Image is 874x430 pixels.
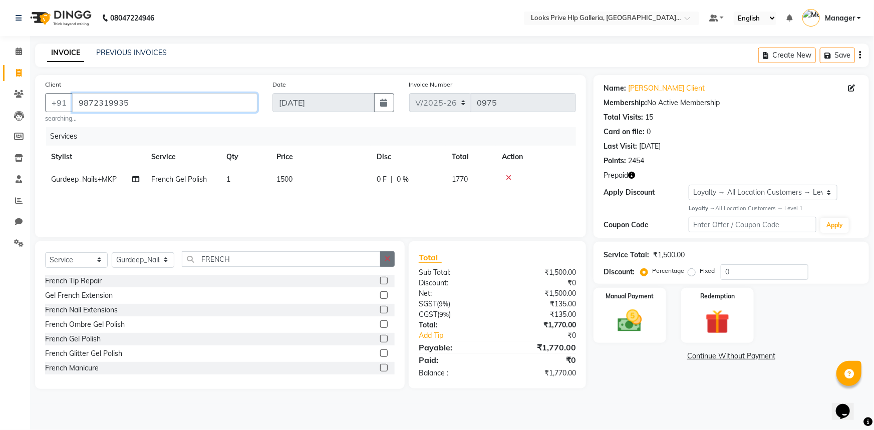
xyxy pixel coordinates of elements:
label: Client [45,80,61,89]
span: | [391,174,393,185]
div: 15 [645,112,653,123]
input: Search or Scan [182,251,381,267]
span: 1 [226,175,230,184]
a: PREVIOUS INVOICES [96,48,167,57]
div: 0 [647,127,651,137]
button: Save [820,48,855,63]
div: ₹0 [497,354,584,366]
small: searching... [45,114,257,123]
span: Prepaid [604,170,628,181]
div: Balance : [411,368,497,378]
input: Enter Offer / Coupon Code [689,217,816,232]
span: 9% [439,300,448,308]
div: Discount: [411,278,497,288]
b: 08047224946 [110,4,154,32]
div: Name: [604,83,626,94]
a: Add Tip [411,330,511,341]
span: 0 % [397,174,409,185]
div: All Location Customers → Level 1 [689,204,859,213]
div: ( ) [411,299,497,309]
a: Continue Without Payment [596,351,867,361]
label: Invoice Number [409,80,453,89]
span: 0 F [377,174,387,185]
span: 9% [439,310,449,318]
th: Disc [371,146,446,168]
strong: Loyalty → [689,205,715,212]
th: Service [145,146,220,168]
div: ₹1,770.00 [497,368,584,378]
span: Gurdeep_Nails+MKP [51,175,117,184]
div: Total: [411,320,497,330]
div: No Active Membership [604,98,859,108]
div: Sub Total: [411,267,497,278]
label: Fixed [700,266,715,275]
div: Discount: [604,267,635,277]
div: [DATE] [639,141,661,152]
th: Stylist [45,146,145,168]
div: Total Visits: [604,112,643,123]
label: Percentage [652,266,684,275]
button: Apply [820,218,849,233]
span: SGST [419,299,437,308]
span: French Gel Polish [151,175,207,184]
div: French Gel Polish [45,334,101,344]
div: Net: [411,288,497,299]
span: Manager [825,13,855,24]
label: Redemption [700,292,735,301]
img: _gift.svg [698,307,737,337]
div: French Tip Repair [45,276,102,286]
div: ₹135.00 [497,299,584,309]
div: ₹135.00 [497,309,584,320]
label: Date [272,80,286,89]
input: Search by Name/Mobile/Email/Code [72,93,257,112]
div: Coupon Code [604,220,689,230]
th: Qty [220,146,270,168]
th: Total [446,146,496,168]
div: Apply Discount [604,187,689,198]
div: ₹1,770.00 [497,320,584,330]
div: Paid: [411,354,497,366]
div: ₹1,500.00 [497,288,584,299]
a: INVOICE [47,44,84,62]
div: Payable: [411,341,497,353]
span: Total [419,252,442,263]
div: Points: [604,156,626,166]
label: Manual Payment [606,292,654,301]
div: Gel French Extension [45,290,113,301]
div: ₹1,500.00 [497,267,584,278]
div: ₹0 [497,278,584,288]
div: Service Total: [604,250,649,260]
div: ₹0 [512,330,584,341]
div: French Ombre Gel Polish [45,319,125,330]
div: Card on file: [604,127,645,137]
div: French Nail Extensions [45,305,118,315]
iframe: chat widget [832,390,864,420]
a: [PERSON_NAME] Client [628,83,705,94]
span: CGST [419,310,437,319]
button: Create New [758,48,816,63]
div: ( ) [411,309,497,320]
div: Membership: [604,98,647,108]
img: Manager [802,9,820,27]
div: 2454 [628,156,644,166]
img: logo [26,4,94,32]
span: 1770 [452,175,468,184]
th: Action [496,146,576,168]
img: _cash.svg [610,307,650,335]
th: Price [270,146,371,168]
div: Last Visit: [604,141,637,152]
div: ₹1,770.00 [497,341,584,353]
span: 1500 [276,175,293,184]
div: French Manicure [45,363,99,373]
div: ₹1,500.00 [653,250,685,260]
button: +91 [45,93,73,112]
div: French Glitter Gel Polish [45,348,122,359]
div: Services [46,127,584,146]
